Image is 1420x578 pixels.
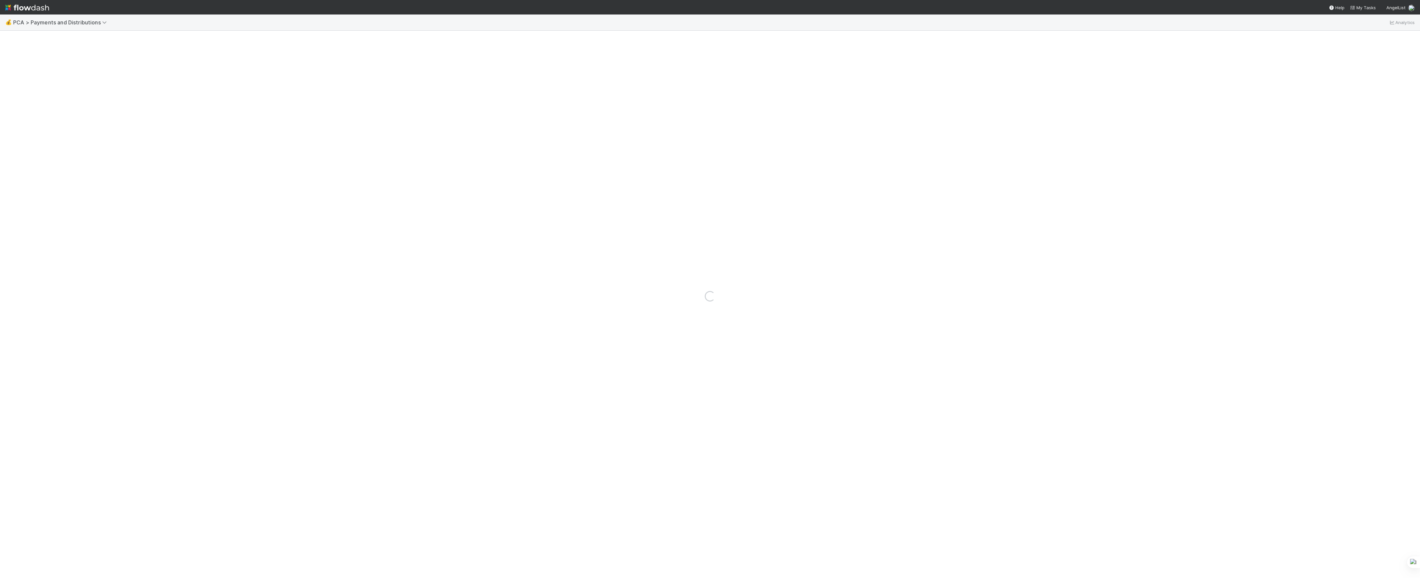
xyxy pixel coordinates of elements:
a: My Tasks [1350,4,1376,11]
div: Help [1329,4,1345,11]
img: avatar_b6a6ccf4-6160-40f7-90da-56c3221167ae.png [1408,5,1415,11]
span: AngelList [1386,5,1406,10]
img: logo-inverted-e16ddd16eac7371096b0.svg [5,2,49,13]
span: My Tasks [1350,5,1376,10]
